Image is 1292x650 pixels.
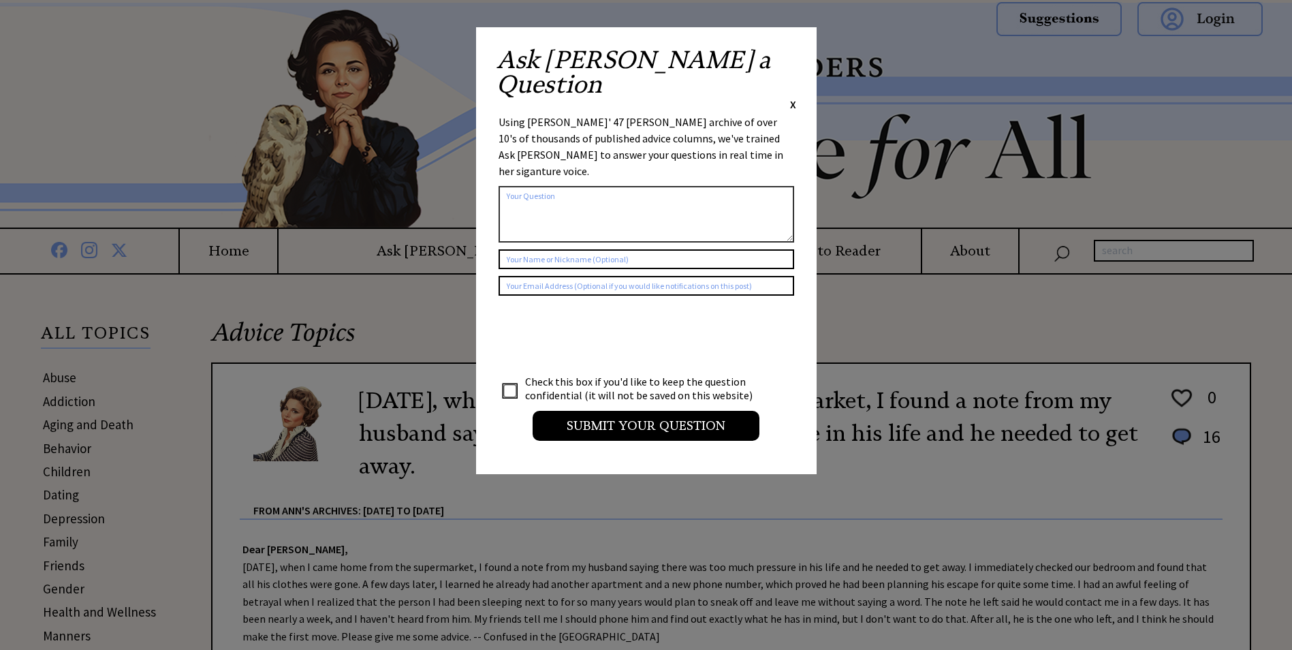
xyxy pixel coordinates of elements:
span: X [790,97,796,111]
input: Submit your Question [533,411,759,441]
div: Using [PERSON_NAME]' 47 [PERSON_NAME] archive of over 10's of thousands of published advice colum... [499,114,794,179]
h2: Ask [PERSON_NAME] a Question [497,48,796,97]
input: Your Email Address (Optional if you would like notifications on this post) [499,276,794,296]
input: Your Name or Nickname (Optional) [499,249,794,269]
td: Check this box if you'd like to keep the question confidential (it will not be saved on this webs... [524,374,766,403]
iframe: reCAPTCHA [499,309,706,362]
